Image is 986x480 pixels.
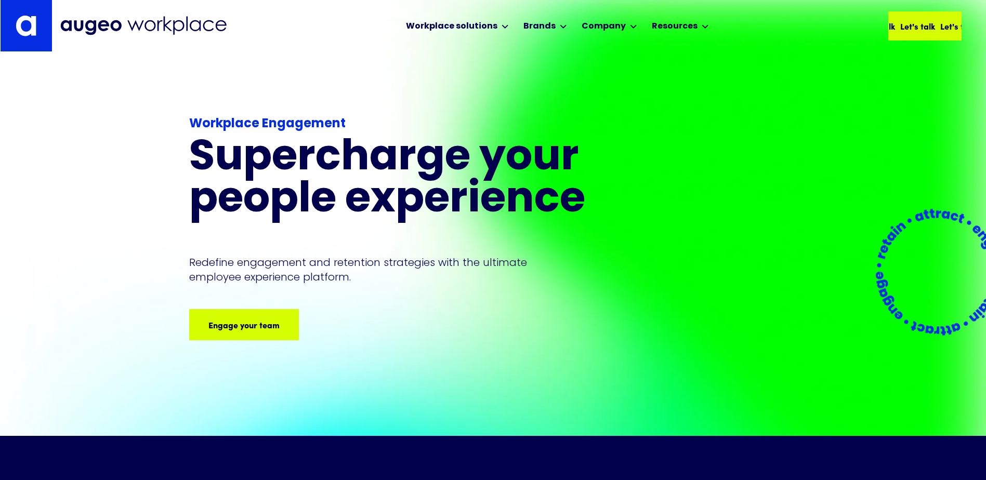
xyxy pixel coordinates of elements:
p: Redefine engagement and retention strategies with the ultimate employee experience platform. [189,255,547,284]
a: Engage your team [189,309,299,340]
div: Let's talk [900,20,935,32]
div: Company [582,20,626,33]
div: Brands [523,20,556,33]
div: Let's talk [940,20,975,32]
div: Workplace Engagement [189,115,638,134]
div: Workplace solutions [406,20,497,33]
h1: Supercharge your people experience [189,138,638,222]
img: Augeo's "a" monogram decorative logo in white. [16,15,36,36]
a: Let's talkLet's talkLet's talk [888,11,962,41]
div: Resources [652,20,698,33]
img: Augeo Workplace business unit full logo in mignight blue. [60,16,227,35]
